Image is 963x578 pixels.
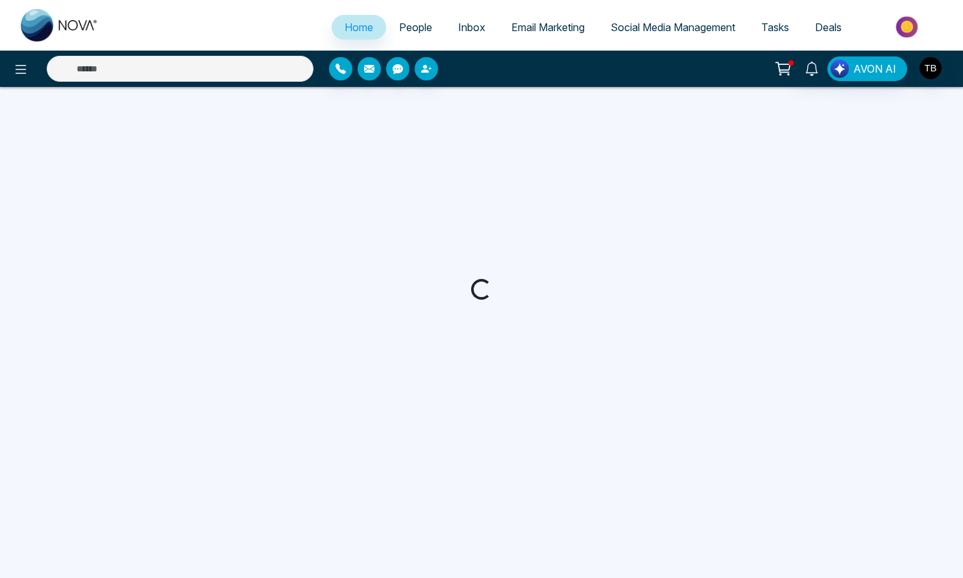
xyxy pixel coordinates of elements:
[802,15,855,40] a: Deals
[815,21,842,34] span: Deals
[21,9,99,42] img: Nova CRM Logo
[598,15,748,40] a: Social Media Management
[853,61,896,77] span: AVON AI
[498,15,598,40] a: Email Marketing
[920,57,942,79] img: User Avatar
[827,56,907,81] button: AVON AI
[458,21,485,34] span: Inbox
[611,21,735,34] span: Social Media Management
[861,12,955,42] img: Market-place.gif
[445,15,498,40] a: Inbox
[748,15,802,40] a: Tasks
[386,15,445,40] a: People
[399,21,432,34] span: People
[332,15,386,40] a: Home
[761,21,789,34] span: Tasks
[831,60,849,78] img: Lead Flow
[345,21,373,34] span: Home
[511,21,585,34] span: Email Marketing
